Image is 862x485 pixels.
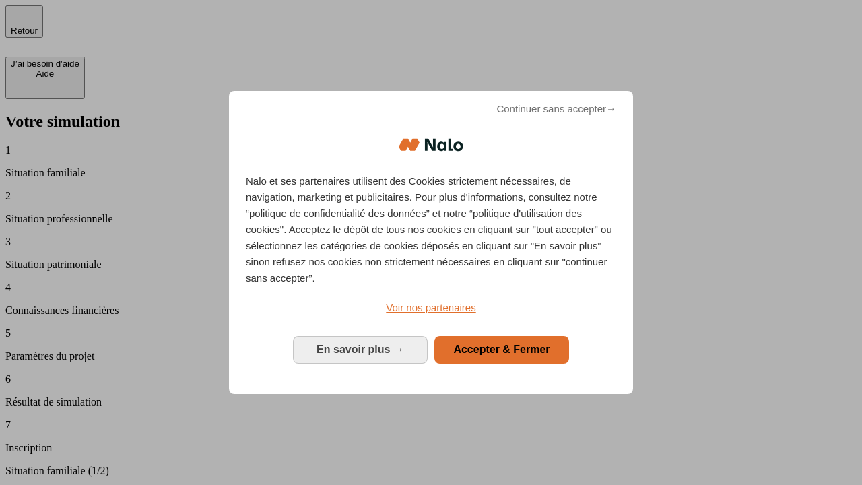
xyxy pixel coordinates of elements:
[246,173,616,286] p: Nalo et ses partenaires utilisent des Cookies strictement nécessaires, de navigation, marketing e...
[399,125,463,165] img: Logo
[386,302,475,313] span: Voir nos partenaires
[229,91,633,393] div: Bienvenue chez Nalo Gestion du consentement
[246,300,616,316] a: Voir nos partenaires
[293,336,428,363] button: En savoir plus: Configurer vos consentements
[317,344,404,355] span: En savoir plus →
[496,101,616,117] span: Continuer sans accepter→
[453,344,550,355] span: Accepter & Fermer
[434,336,569,363] button: Accepter & Fermer: Accepter notre traitement des données et fermer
